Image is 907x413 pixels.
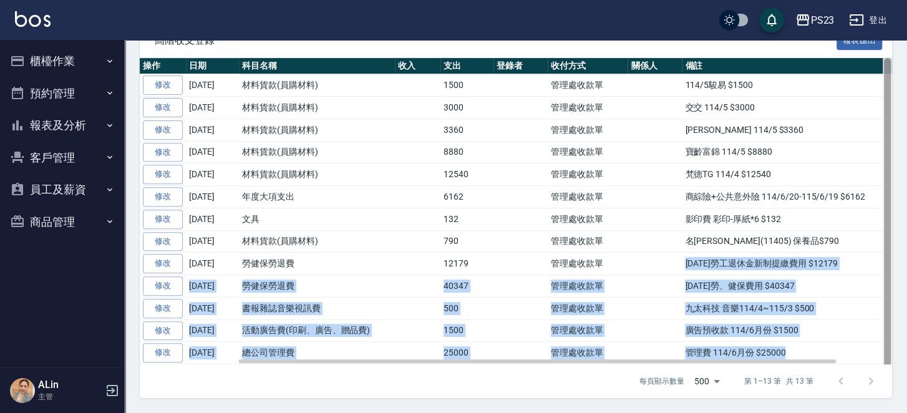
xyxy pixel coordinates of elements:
a: 修改 [143,343,183,362]
td: 1500 [440,319,493,342]
img: Person [10,378,35,403]
td: 3360 [440,119,493,141]
td: [DATE] [186,141,239,163]
button: 櫃檯作業 [5,45,120,77]
td: 材料貨款(員購材料) [239,141,395,163]
div: PS23 [810,12,834,28]
td: [DATE] [186,186,239,208]
th: 科目名稱 [239,58,395,74]
td: 勞健保勞退費 [239,253,395,275]
td: 管理處收款單 [548,297,628,319]
img: Logo [15,11,51,27]
td: 年度大項支出 [239,186,395,208]
td: 3000 [440,97,493,119]
button: 員工及薪資 [5,173,120,206]
td: 40347 [440,275,493,298]
td: 12179 [440,253,493,275]
td: 材料貨款(員購材料) [239,74,395,97]
td: 管理處收款單 [548,97,628,119]
p: 每頁顯示數量 [639,376,684,387]
button: 報表及分析 [5,109,120,142]
td: 12540 [440,163,493,186]
th: 操作 [140,58,186,74]
a: 修改 [143,210,183,229]
a: 修改 [143,98,183,117]
td: 書報雜誌音樂視訊費 [239,297,395,319]
td: 8880 [440,141,493,163]
td: [DATE] [186,297,239,319]
td: 管理處收款單 [548,342,628,364]
a: 修改 [143,232,183,251]
td: 材料貨款(員購材料) [239,163,395,186]
button: 客戶管理 [5,142,120,174]
td: 25000 [440,342,493,364]
td: [DATE] [186,97,239,119]
td: 材料貨款(員購材料) [239,97,395,119]
td: 管理處收款單 [548,119,628,141]
td: [DATE] [186,253,239,275]
a: 修改 [143,254,183,273]
th: 收入 [395,58,440,74]
td: 材料貨款(員購材料) [239,230,395,253]
button: 登出 [844,9,892,32]
th: 登錄者 [493,58,548,74]
th: 支出 [440,58,493,74]
a: 修改 [143,143,183,162]
a: 修改 [143,299,183,318]
h5: ALin [38,379,102,391]
button: 報表匯出 [837,31,883,51]
td: 管理處收款單 [548,141,628,163]
td: [DATE] [186,275,239,298]
td: [DATE] [186,208,239,230]
td: 管理處收款單 [548,163,628,186]
div: 500 [689,364,724,398]
td: [DATE] [186,342,239,364]
td: 管理處收款單 [548,208,628,230]
th: 關係人 [628,58,682,74]
p: 第 1–13 筆 共 13 筆 [744,376,813,387]
button: save [759,7,784,32]
td: 總公司管理費 [239,342,395,364]
td: 管理處收款單 [548,319,628,342]
th: 收付方式 [548,58,628,74]
td: 500 [440,297,493,319]
a: 修改 [143,165,183,184]
td: 管理處收款單 [548,230,628,253]
th: 日期 [186,58,239,74]
td: 管理處收款單 [548,74,628,97]
a: 修改 [143,187,183,206]
td: [DATE] [186,319,239,342]
a: 修改 [143,321,183,341]
td: [DATE] [186,74,239,97]
td: 6162 [440,186,493,208]
a: 修改 [143,75,183,95]
button: 預約管理 [5,77,120,110]
td: 132 [440,208,493,230]
a: 修改 [143,276,183,296]
td: 文具 [239,208,395,230]
p: 主管 [38,391,102,402]
a: 報表匯出 [837,34,883,46]
td: 1500 [440,74,493,97]
td: 活動廣告費(印刷、廣告、贈品費) [239,319,395,342]
td: [DATE] [186,163,239,186]
td: [DATE] [186,119,239,141]
button: 商品管理 [5,206,120,238]
td: 材料貨款(員購材料) [239,119,395,141]
td: 管理處收款單 [548,186,628,208]
td: 790 [440,230,493,253]
td: 管理處收款單 [548,253,628,275]
td: 管理處收款單 [548,275,628,298]
span: 高階收支登錄 [155,34,837,47]
td: 勞健保勞退費 [239,275,395,298]
td: [DATE] [186,230,239,253]
a: 修改 [143,120,183,140]
button: PS23 [790,7,839,33]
